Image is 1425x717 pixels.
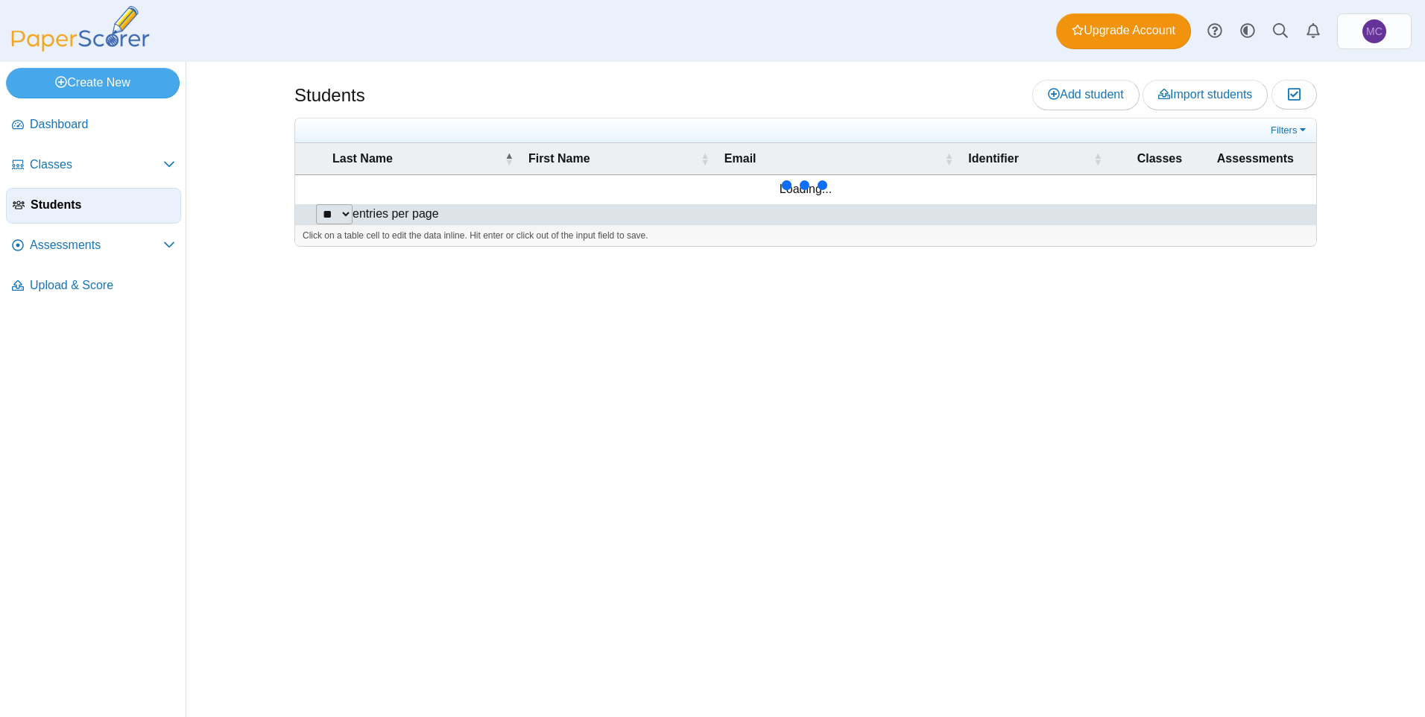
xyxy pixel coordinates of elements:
[1297,15,1330,48] a: Alerts
[944,151,953,166] span: Email : Activate to sort
[6,228,181,264] a: Assessments
[295,175,1316,203] td: Loading...
[724,151,941,167] span: Email
[1072,22,1175,39] span: Upgrade Account
[1093,151,1102,166] span: Identifier : Activate to sort
[6,268,181,304] a: Upload & Score
[1048,88,1123,101] span: Add student
[1143,80,1268,110] a: Import students
[30,116,175,133] span: Dashboard
[6,41,155,54] a: PaperScorer
[6,148,181,183] a: Classes
[1366,26,1383,37] span: Michael Clark
[332,151,502,167] span: Last Name
[6,68,180,98] a: Create New
[30,157,163,173] span: Classes
[6,188,181,224] a: Students
[528,151,698,167] span: First Name
[1158,88,1252,101] span: Import students
[1337,13,1412,49] a: Michael Clark
[1217,151,1294,167] span: Assessments
[1362,19,1386,43] span: Michael Clark
[701,151,710,166] span: First Name : Activate to sort
[30,277,175,294] span: Upload & Score
[6,107,181,143] a: Dashboard
[353,207,439,220] label: entries per page
[295,224,1316,247] div: Click on a table cell to edit the data inline. Hit enter or click out of the input field to save.
[1117,151,1202,167] span: Classes
[1267,123,1312,138] a: Filters
[6,6,155,51] img: PaperScorer
[31,197,174,213] span: Students
[1032,80,1139,110] a: Add student
[30,237,163,253] span: Assessments
[968,151,1090,167] span: Identifier
[294,83,365,108] h1: Students
[505,151,514,166] span: Last Name : Activate to invert sorting
[1056,13,1191,49] a: Upgrade Account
